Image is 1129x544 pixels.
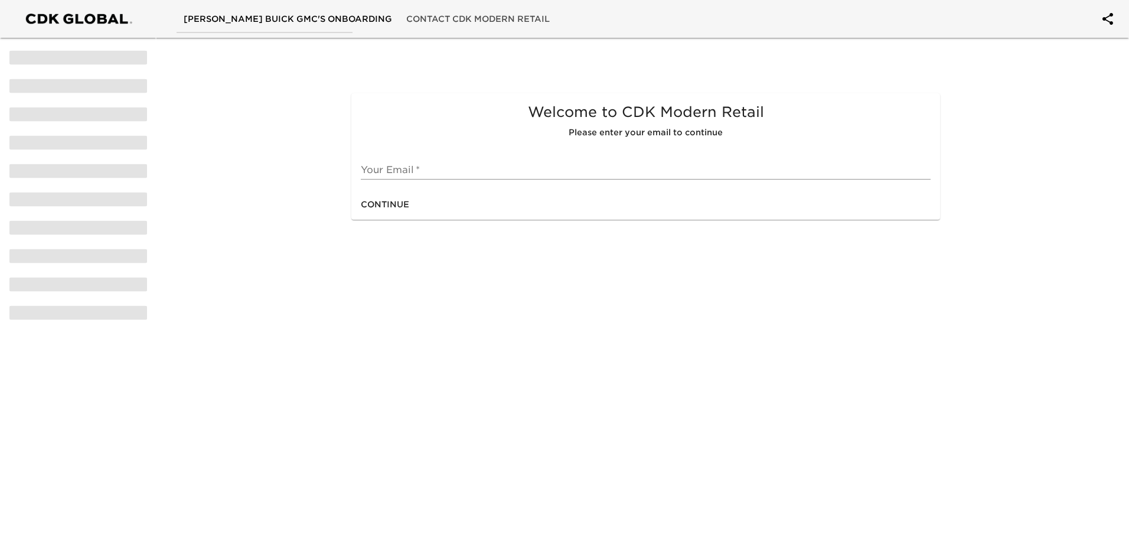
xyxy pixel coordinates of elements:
h6: Please enter your email to continue [361,126,931,139]
button: account of current user [1094,5,1122,33]
button: Continue [356,194,414,216]
span: [PERSON_NAME] Buick GMC's Onboarding [184,12,392,27]
span: Contact CDK Modern Retail [406,12,550,27]
h5: Welcome to CDK Modern Retail [361,103,931,122]
span: Continue [361,197,409,212]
